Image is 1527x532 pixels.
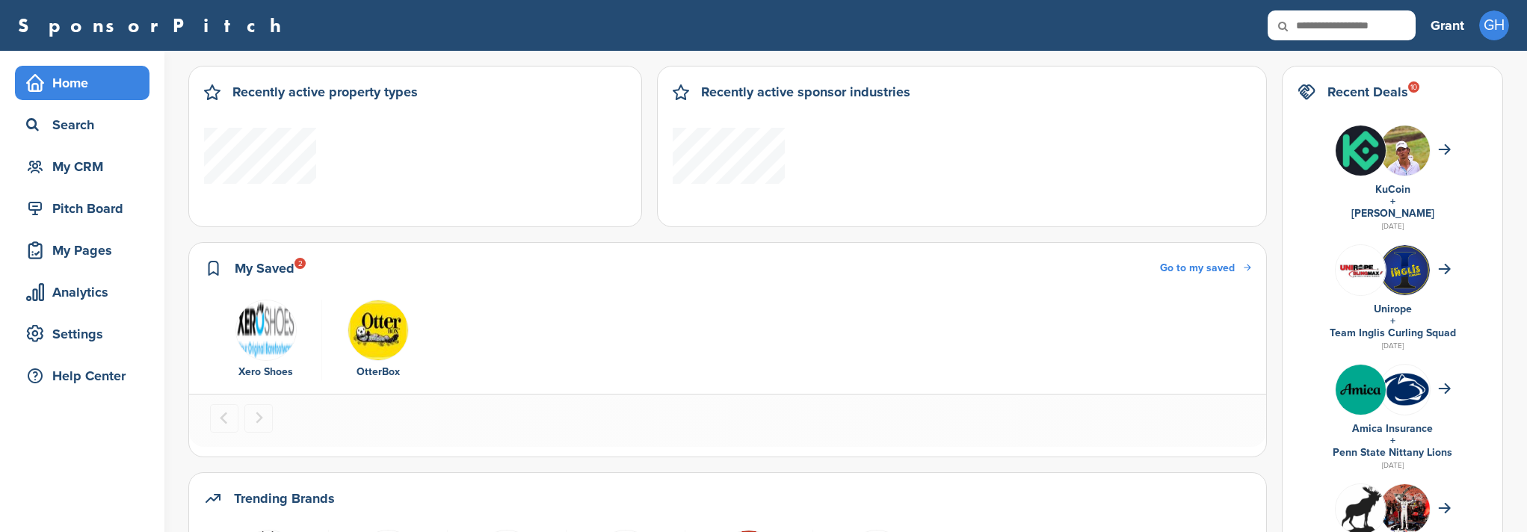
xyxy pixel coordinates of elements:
[1333,446,1452,459] a: Penn State Nittany Lions
[22,362,149,389] div: Help Center
[1327,81,1408,102] h2: Recent Deals
[15,359,149,393] a: Help Center
[235,258,294,279] h2: My Saved
[1351,207,1434,220] a: [PERSON_NAME]
[330,364,427,380] div: OtterBox
[701,81,910,102] h2: Recently active sponsor industries
[1380,126,1430,196] img: Open uri20141112 64162 1m4tozd?1415806781
[22,237,149,264] div: My Pages
[22,111,149,138] div: Search
[1374,303,1412,315] a: Unirope
[1390,434,1395,447] a: +
[22,153,149,180] div: My CRM
[1390,195,1395,208] a: +
[294,258,306,269] div: 2
[15,191,149,226] a: Pitch Board
[1298,339,1487,353] div: [DATE]
[15,317,149,351] a: Settings
[1431,9,1464,42] a: Grant
[1431,15,1464,36] h3: Grant
[218,364,314,380] div: Xero Shoes
[15,149,149,184] a: My CRM
[22,321,149,347] div: Settings
[1380,245,1430,295] img: Iga3kywp 400x400
[15,233,149,267] a: My Pages
[15,108,149,142] a: Search
[22,279,149,306] div: Analytics
[15,66,149,100] a: Home
[1330,327,1456,339] a: Team Inglis Curling Squad
[218,300,314,380] a: Xero shoes your original barefootware Xero Shoes
[1336,365,1386,415] img: Trgrqf8g 400x400
[1375,183,1410,196] a: KuCoin
[1336,126,1386,176] img: jmj71fb 400x400
[22,195,149,222] div: Pitch Board
[1160,262,1235,274] span: Go to my saved
[15,275,149,309] a: Analytics
[210,404,238,433] button: Previous slide
[1298,459,1487,472] div: [DATE]
[234,488,335,509] h2: Trending Brands
[22,69,149,96] div: Home
[244,404,273,433] button: Next slide
[1160,260,1251,276] a: Go to my saved
[330,300,427,380] a: Open uri20141112 50798 1dchhvc OtterBox
[232,81,418,102] h2: Recently active property types
[1380,372,1430,407] img: 170px penn state nittany lions logo.svg
[235,300,297,361] img: Xero shoes your original barefootware
[1479,10,1509,40] span: GH
[210,300,322,380] div: 1 of 2
[322,300,434,380] div: 2 of 2
[1408,81,1419,93] div: 10
[1336,245,1386,295] img: 308633180 592082202703760 345377490651361792 n
[348,300,409,361] img: Open uri20141112 50798 1dchhvc
[18,16,291,35] a: SponsorPitch
[1352,422,1433,435] a: Amica Insurance
[1390,315,1395,327] a: +
[1298,220,1487,233] div: [DATE]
